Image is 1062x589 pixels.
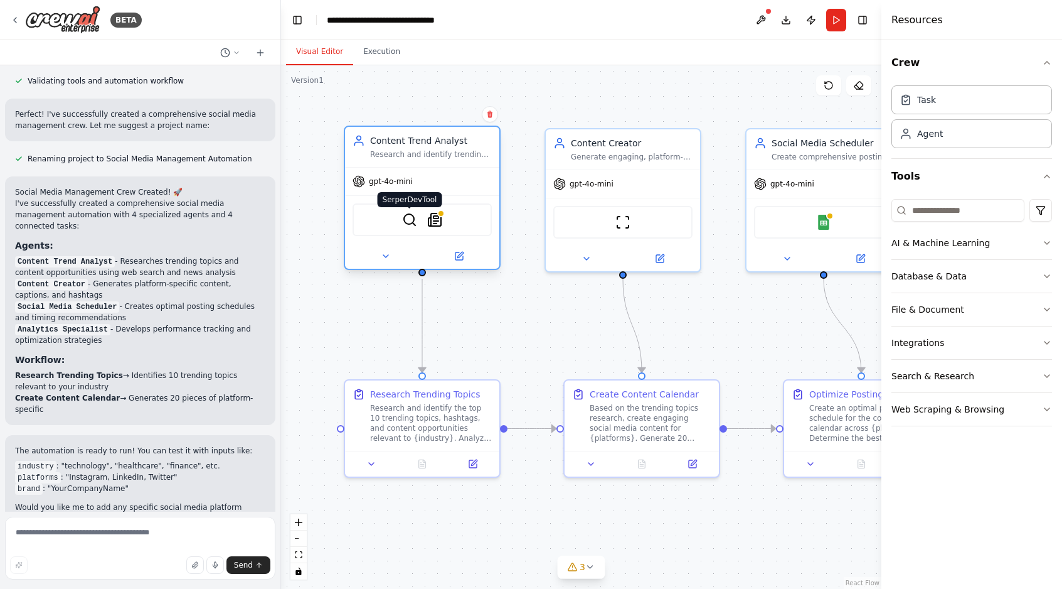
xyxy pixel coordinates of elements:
button: Open in side panel [451,457,494,472]
g: Edge from 4db7cdc8-91ed-498b-b698-a80a9d263789 to ad1064dc-42b2-4e7a-a1c8-f911f7bc48e9 [416,279,428,372]
button: zoom out [290,531,307,547]
img: Logo [25,6,100,34]
h2: Social Media Management Crew Created! 🚀 [15,186,265,198]
li: - Creates optimal posting schedules and timing recommendations [15,301,265,323]
img: ScrapeWebsiteTool [615,215,630,230]
div: Content Trend AnalystResearch and identify trending topics, hashtags, and content opportunities i... [344,128,501,273]
button: Execution [353,39,410,65]
div: Based on the trending topics research, create engaging social media content for {platforms}. Gene... [590,403,711,443]
button: Click to speak your automation idea [206,556,224,574]
div: Content Trend Analyst [370,134,492,147]
button: 3 [557,556,605,579]
div: Research Trending TopicsResearch and identify the top 10 trending topics, hashtags, and content o... [344,379,501,478]
li: : "Instagram, LinkedIn, Twitter" [15,472,265,483]
button: Open in side panel [423,249,494,264]
div: Content Creator [571,137,693,149]
g: Edge from ad1064dc-42b2-4e7a-a1c8-f911f7bc48e9 to cfe5c10e-b7ab-4d37-92c1-d8658db14a08 [507,423,556,435]
div: Integrations [891,337,944,349]
g: Edge from 689a466c-dab1-4959-a260-379c1ba2f1e9 to cfe5c10e-b7ab-4d37-92c1-d8658db14a08 [617,279,648,372]
code: Content Creator [15,279,88,290]
button: Hide right sidebar [854,11,871,29]
img: Google Sheets [816,215,831,230]
div: Create comprehensive posting schedules and optimal timing recommendations for {platforms} based o... [772,152,893,162]
button: AI & Machine Learning [891,227,1052,259]
button: fit view [290,547,307,563]
div: Version 1 [291,75,324,85]
div: Tools [891,194,1052,436]
div: AI & Machine Learning [891,237,990,249]
h4: Resources [891,13,943,28]
strong: Workflow: [15,355,65,365]
span: Send [234,560,253,570]
span: Validating tools and automation workflow [28,76,184,86]
div: Create Content CalendarBased on the trending topics research, create engaging social media conten... [563,379,720,478]
a: React Flow attribution [846,580,879,586]
strong: Research Trending Topics [15,371,123,380]
button: Start a new chat [250,45,270,60]
div: Research and identify trending topics, hashtags, and content opportunities in the {industry} sect... [370,149,492,159]
span: gpt-4o-mini [570,179,613,189]
span: Renaming project to Social Media Management Automation [28,154,252,164]
div: Generate engaging, platform-specific social media content including posts, captions, hashtags, an... [571,152,693,162]
code: Social Media Scheduler [15,301,119,313]
div: Create Content Calendar [590,388,699,401]
li: - Researches trending topics and content opportunities using web search and news analysis [15,256,265,278]
button: Web Scraping & Browsing [891,393,1052,426]
button: Open in side panel [825,251,896,266]
button: Switch to previous chat [215,45,245,60]
button: Improve this prompt [10,556,28,574]
div: BETA [110,13,142,28]
p: The automation is ready to run! You can test it with inputs like: [15,445,265,457]
li: : "YourCompanyName" [15,483,265,494]
button: Database & Data [891,260,1052,293]
code: platforms [15,472,61,484]
div: Content CreatorGenerate engaging, platform-specific social media content including posts, caption... [544,128,701,273]
p: I've successfully created a comprehensive social media management automation with 4 specialized a... [15,198,265,232]
code: industry [15,461,56,472]
div: Crew [891,80,1052,158]
p: Perfect! I've successfully created a comprehensive social media management crew. Let me suggest a... [15,109,265,131]
li: → Identifies 10 trending topics relevant to your industry [15,370,265,392]
nav: breadcrumb [327,14,468,26]
button: Hide left sidebar [289,11,306,29]
g: Edge from cfe5c10e-b7ab-4d37-92c1-d8658db14a08 to d11981f6-1332-40b7-9d59-64007bcc3076 [727,423,776,435]
p: Would you like me to add any specific social media platform integrations or modify the workflow? [15,502,265,524]
li: : "technology", "healthcare", "finance", etc. [15,460,265,472]
div: Web Scraping & Browsing [891,403,1004,416]
button: No output available [396,457,449,472]
button: File & Document [891,293,1052,326]
div: File & Document [891,303,964,316]
button: Delete node [482,106,498,122]
button: Visual Editor [286,39,353,65]
div: Social Media SchedulerCreate comprehensive posting schedules and optimal timing recommendations f... [745,128,902,273]
strong: Create Content Calendar [15,394,120,403]
li: → Generates 20 pieces of platform-specific [15,392,265,415]
button: Search & Research [891,360,1052,392]
button: No output available [835,457,888,472]
span: 3 [580,561,585,573]
button: Integrations [891,327,1052,359]
button: Open in side panel [671,457,714,472]
div: Database & Data [891,270,967,283]
code: Content Trend Analyst [15,256,115,267]
img: SerplyNewsSearchTool [427,212,442,227]
button: Crew [891,45,1052,80]
span: gpt-4o-mini [369,176,413,186]
div: Optimize Posting Schedule [809,388,927,401]
li: - Develops performance tracking and optimization strategies [15,323,265,346]
div: Social Media Scheduler [772,137,893,149]
div: Search & Research [891,370,974,382]
div: Create an optimal posting schedule for the content calendar across {platforms}. Determine the bes... [809,403,931,443]
div: Agent [917,127,943,140]
li: - Generates platform-specific content, captions, and hashtags [15,278,265,301]
g: Edge from 030993f0-5e68-4a7c-9b23-157e4bce95f2 to d11981f6-1332-40b7-9d59-64007bcc3076 [817,279,868,372]
code: Analytics Specialist [15,324,110,335]
button: Tools [891,159,1052,194]
div: Research Trending Topics [370,388,481,401]
button: Open in side panel [624,251,695,266]
button: toggle interactivity [290,563,307,580]
button: No output available [615,457,669,472]
div: Optimize Posting ScheduleCreate an optimal posting schedule for the content calendar across {plat... [783,379,940,478]
span: gpt-4o-mini [770,179,814,189]
div: Task [917,94,936,106]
